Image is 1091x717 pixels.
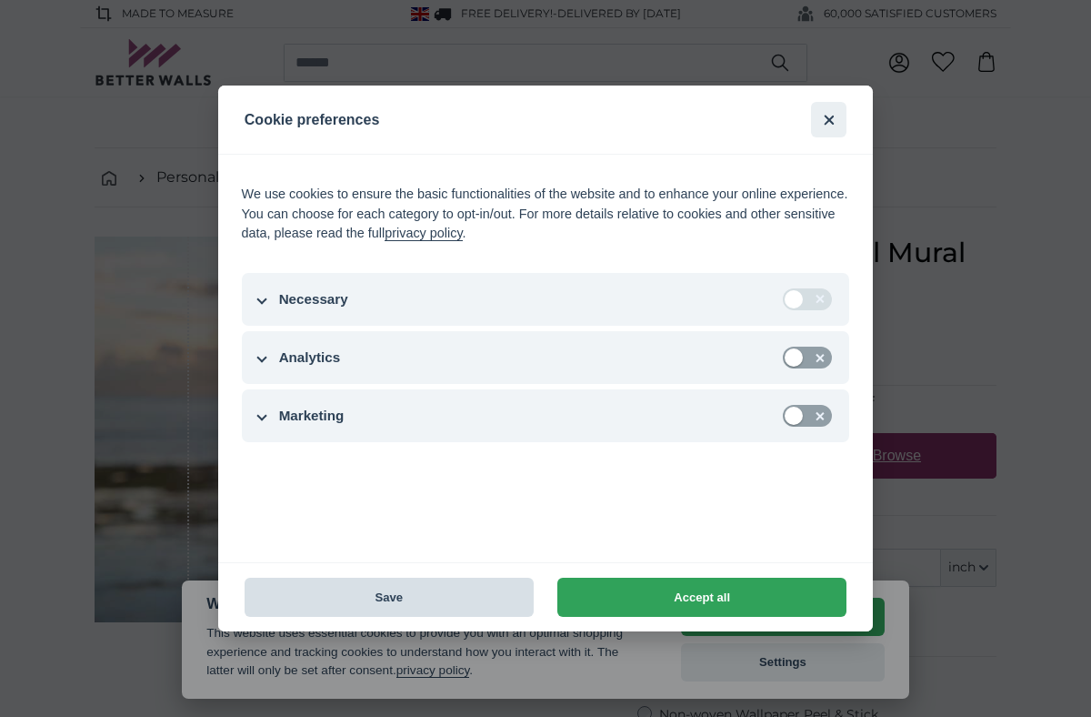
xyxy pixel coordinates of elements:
button: Accept all [811,102,846,137]
button: Necessary [242,273,850,326]
button: Marketing [242,389,850,442]
button: Save [245,578,534,617]
button: Analytics [242,331,850,384]
h2: Cookie preferences [245,86,720,154]
div: We use cookies to ensure the basic functionalities of the website and to enhance your online expe... [242,185,850,244]
button: Accept all [557,578,846,617]
a: privacy policy [385,226,462,241]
